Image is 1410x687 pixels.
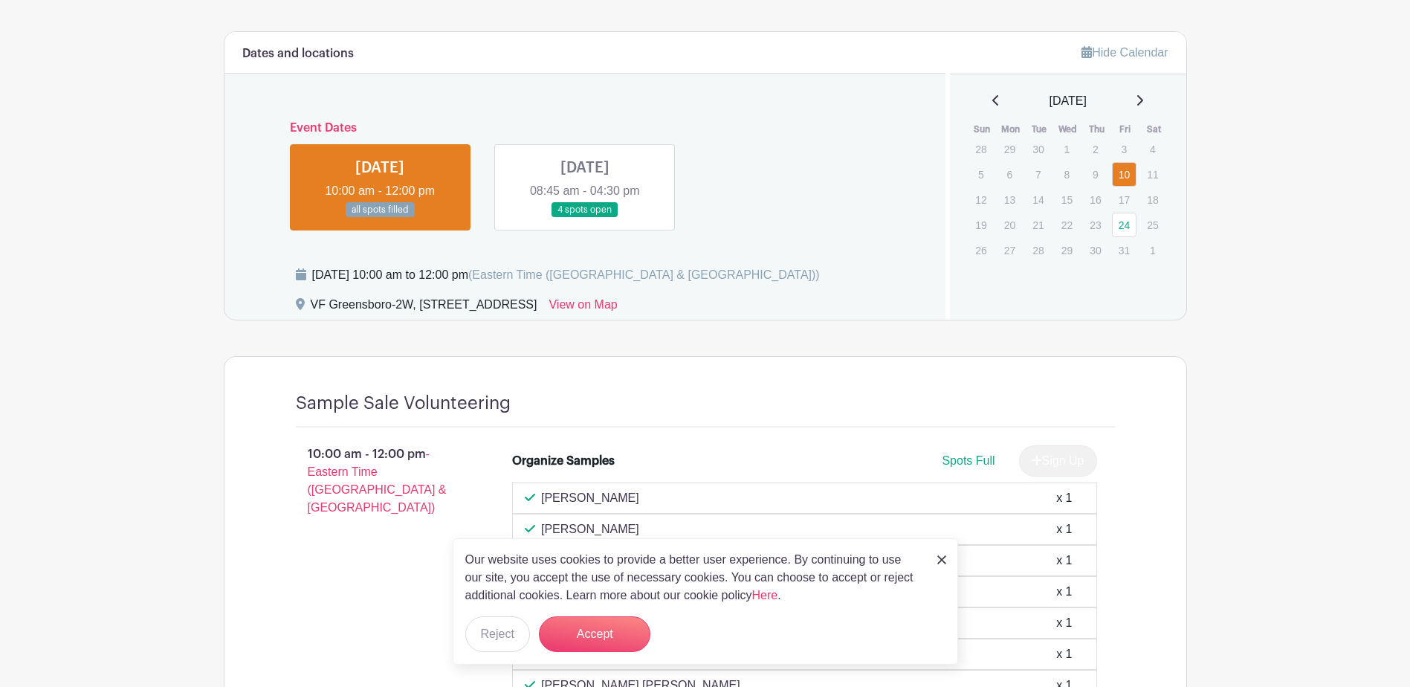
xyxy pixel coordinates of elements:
p: 28 [1026,239,1050,262]
div: VF Greensboro-2W, [STREET_ADDRESS] [311,296,537,320]
p: 29 [1055,239,1079,262]
p: 5 [968,163,993,186]
a: View on Map [549,296,617,320]
p: 27 [997,239,1022,262]
div: x 1 [1056,645,1072,663]
th: Sat [1139,122,1168,137]
p: 7 [1026,163,1050,186]
th: Tue [1025,122,1054,137]
p: 31 [1112,239,1136,262]
button: Reject [465,616,530,652]
h6: Dates and locations [242,47,354,61]
p: 17 [1112,188,1136,211]
p: Our website uses cookies to provide a better user experience. By continuing to use our site, you ... [465,551,922,604]
span: - Eastern Time ([GEOGRAPHIC_DATA] & [GEOGRAPHIC_DATA]) [308,448,447,514]
button: Accept [539,616,650,652]
a: 24 [1112,213,1136,237]
p: 2 [1083,138,1107,161]
th: Mon [997,122,1026,137]
div: x 1 [1056,520,1072,538]
p: [PERSON_NAME] [541,520,639,538]
p: 1 [1140,239,1165,262]
h4: Sample Sale Volunteering [296,393,511,414]
p: 14 [1026,188,1050,211]
p: 11 [1140,163,1165,186]
span: [DATE] [1050,92,1087,110]
p: 3 [1112,138,1136,161]
p: 26 [968,239,993,262]
p: 16 [1083,188,1107,211]
p: 29 [997,138,1022,161]
th: Sun [968,122,997,137]
a: Here [752,589,778,601]
p: 1 [1055,138,1079,161]
p: 30 [1083,239,1107,262]
h6: Event Dates [278,121,893,135]
p: 6 [997,163,1022,186]
p: 22 [1055,213,1079,236]
div: [DATE] 10:00 am to 12:00 pm [312,266,820,284]
p: 25 [1140,213,1165,236]
p: 4 [1140,138,1165,161]
p: 21 [1026,213,1050,236]
p: 30 [1026,138,1050,161]
th: Wed [1054,122,1083,137]
p: 9 [1083,163,1107,186]
div: Organize Samples [512,452,615,470]
th: Thu [1082,122,1111,137]
span: Spots Full [942,454,995,467]
img: close_button-5f87c8562297e5c2d7936805f587ecaba9071eb48480494691a3f1689db116b3.svg [937,555,946,564]
a: 10 [1112,162,1136,187]
a: Hide Calendar [1081,46,1168,59]
div: x 1 [1056,614,1072,632]
div: x 1 [1056,583,1072,601]
p: 10:00 am - 12:00 pm [272,439,489,523]
p: 12 [968,188,993,211]
p: 15 [1055,188,1079,211]
div: x 1 [1056,552,1072,570]
th: Fri [1111,122,1140,137]
p: 18 [1140,188,1165,211]
span: (Eastern Time ([GEOGRAPHIC_DATA] & [GEOGRAPHIC_DATA])) [468,268,820,281]
p: 20 [997,213,1022,236]
p: [PERSON_NAME] [541,489,639,507]
p: 19 [968,213,993,236]
p: 13 [997,188,1022,211]
p: 23 [1083,213,1107,236]
div: x 1 [1056,489,1072,507]
p: 8 [1055,163,1079,186]
p: 28 [968,138,993,161]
